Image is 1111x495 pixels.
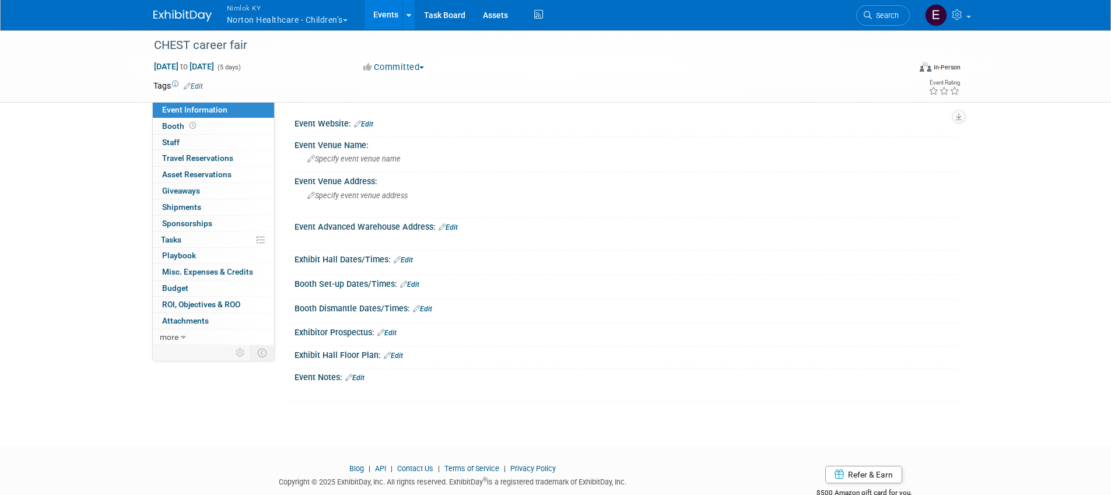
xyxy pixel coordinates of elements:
div: Event Venue Address: [295,173,958,187]
div: Event Format [841,61,961,78]
button: Committed [359,61,429,73]
a: Shipments [153,199,274,215]
a: Blog [349,464,364,473]
a: Giveaways [153,183,274,199]
div: Booth Dismantle Dates/Times: [295,300,958,315]
div: Event Rating [928,80,960,86]
a: Event Information [153,102,274,118]
span: Misc. Expenses & Credits [162,267,253,276]
a: Terms of Service [444,464,499,473]
span: | [501,464,509,473]
div: Event Notes: [295,368,958,384]
span: Sponsorships [162,219,212,228]
sup: ® [483,476,487,483]
a: Edit [384,352,403,360]
a: Search [856,5,910,26]
a: Misc. Expenses & Credits [153,264,274,280]
a: Edit [354,120,373,128]
a: Budget [153,280,274,296]
a: Travel Reservations [153,150,274,166]
div: Event Venue Name: [295,136,958,151]
div: In-Person [933,63,961,72]
td: Personalize Event Tab Strip [230,345,251,360]
span: (5 days) [216,64,241,71]
a: Asset Reservations [153,167,274,182]
div: Exhibit Hall Dates/Times: [295,251,958,266]
a: Edit [394,256,413,264]
span: | [388,464,395,473]
td: Toggle Event Tabs [250,345,274,360]
span: to [178,62,190,71]
span: Event Information [162,105,227,114]
span: Tasks [161,235,181,244]
div: Exhibit Hall Floor Plan: [295,346,958,361]
div: CHEST career fair [150,35,892,56]
span: more [160,332,178,342]
span: Travel Reservations [162,153,233,163]
span: Shipments [162,202,201,212]
span: Specify event venue address [307,191,408,200]
a: Contact Us [397,464,433,473]
span: Giveaways [162,186,200,195]
span: Specify event venue name [307,155,401,163]
a: Edit [439,223,458,231]
div: Booth Set-up Dates/Times: [295,275,958,290]
a: Booth [153,118,274,134]
span: [DATE] [DATE] [153,61,215,72]
span: Asset Reservations [162,170,232,179]
span: Playbook [162,251,196,260]
div: Event Website: [295,115,958,130]
div: Copyright © 2025 ExhibitDay, Inc. All rights reserved. ExhibitDay is a registered trademark of Ex... [153,474,753,487]
span: | [366,464,373,473]
a: Refer & Earn [825,466,902,483]
div: Event Advanced Warehouse Address: [295,218,958,233]
span: ROI, Objectives & ROO [162,300,240,309]
a: more [153,329,274,345]
img: ExhibitDay [153,10,212,22]
a: Edit [377,329,397,337]
a: Sponsorships [153,216,274,231]
a: Tasks [153,232,274,248]
span: Attachments [162,316,209,325]
span: Booth [162,121,198,131]
a: Playbook [153,248,274,264]
img: Elizabeth Griffin [925,4,947,26]
a: Attachments [153,313,274,329]
a: Edit [184,82,203,90]
span: Staff [162,138,180,147]
a: Edit [345,374,365,382]
a: Privacy Policy [510,464,556,473]
a: Edit [400,280,419,289]
a: ROI, Objectives & ROO [153,297,274,313]
a: Edit [413,305,432,313]
img: Format-Inperson.png [920,62,931,72]
span: Budget [162,283,188,293]
td: Tags [153,80,203,92]
span: Nimlok KY [227,2,348,14]
span: | [435,464,443,473]
div: Exhibitor Prospectus: [295,324,958,339]
a: API [375,464,386,473]
span: Search [872,11,899,20]
span: Booth not reserved yet [187,121,198,130]
a: Staff [153,135,274,150]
